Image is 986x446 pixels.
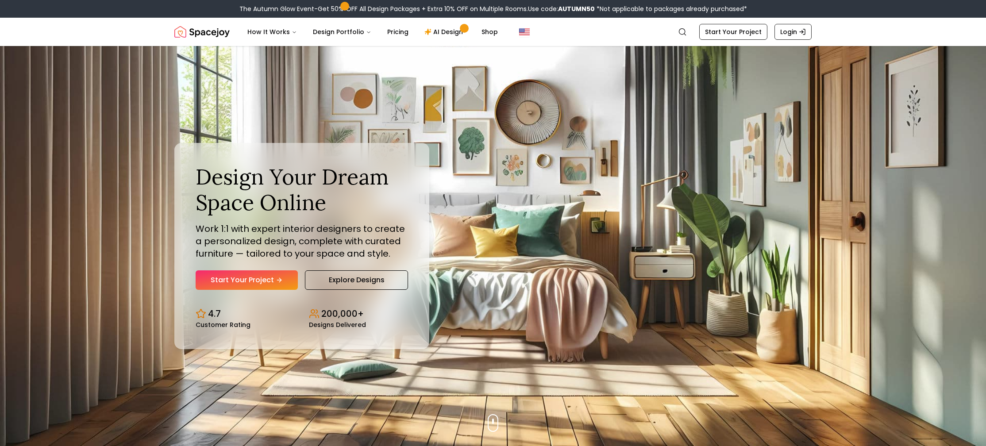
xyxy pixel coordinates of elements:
p: 200,000+ [321,308,364,320]
span: *Not applicable to packages already purchased* [595,4,747,13]
div: Design stats [196,300,408,328]
div: The Autumn Glow Event-Get 50% OFF All Design Packages + Extra 10% OFF on Multiple Rooms. [239,4,747,13]
a: Start Your Project [699,24,767,40]
button: How It Works [240,23,304,41]
a: Start Your Project [196,270,298,290]
span: Use code: [528,4,595,13]
a: Shop [474,23,505,41]
p: 4.7 [208,308,221,320]
img: Spacejoy Logo [174,23,230,41]
small: Customer Rating [196,322,250,328]
a: Pricing [380,23,416,41]
a: Spacejoy [174,23,230,41]
small: Designs Delivered [309,322,366,328]
button: Design Portfolio [306,23,378,41]
h1: Design Your Dream Space Online [196,164,408,215]
img: United States [519,27,530,37]
a: AI Design [417,23,473,41]
a: Login [774,24,812,40]
p: Work 1:1 with expert interior designers to create a personalized design, complete with curated fu... [196,223,408,260]
b: AUTUMN50 [558,4,595,13]
nav: Global [174,18,812,46]
nav: Main [240,23,505,41]
a: Explore Designs [305,270,408,290]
